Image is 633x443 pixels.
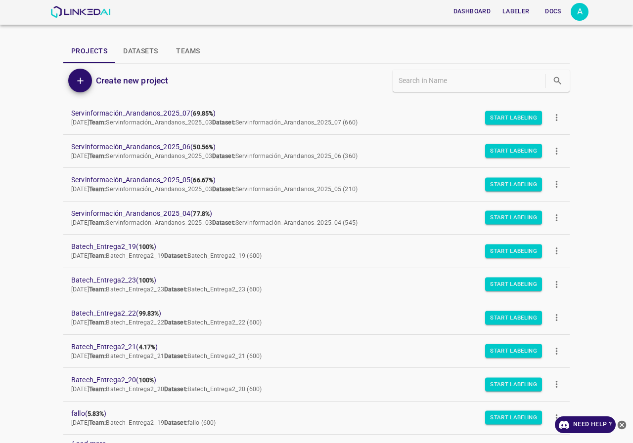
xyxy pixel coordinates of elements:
[89,252,106,259] b: Team:
[571,3,588,21] button: Open settings
[71,375,546,385] span: Batech_Entrega2_20 ( )
[71,186,358,193] span: [DATE] Servinformación_Arandanos_2025_03 Servinformación_Arandanos_2025_05 (210)
[545,373,568,396] button: more
[485,111,542,124] button: Start Labeling
[164,386,187,393] b: Dataset:
[545,107,568,129] button: more
[71,219,358,226] span: [DATE] Servinformación_Arandanos_2025_03 Servinformación_Arandanos_2025_04 (545)
[485,278,542,291] button: Start Labeling
[115,40,166,63] button: Datasets
[71,419,216,426] span: [DATE] Batech_Entrega2_19 fallo (600)
[139,344,156,351] b: 4.17%
[68,69,92,92] button: Add
[193,210,210,217] b: 77.8%
[88,410,104,417] b: 5.83%
[71,252,262,259] span: [DATE] Batech_Entrega2_19 Batech_Entrega2_19 (600)
[71,208,546,219] span: Servinformación_Arandanos_2025_04 ( )
[485,344,542,358] button: Start Labeling
[89,219,106,226] b: Team:
[545,273,568,295] button: more
[92,74,168,87] a: Create new project
[212,153,235,160] b: Dataset:
[485,411,542,425] button: Start Labeling
[547,71,568,91] button: search
[71,275,546,285] span: Batech_Entrega2_23 ( )
[63,301,570,334] a: Batech_Entrega2_22(99.83%)[DATE]Team:Batech_Entrega2_22Dataset:Batech_Entrega2_22 (600)
[164,419,187,426] b: Dataset:
[139,310,159,317] b: 99.83%
[555,416,616,433] a: Need Help ?
[545,406,568,429] button: more
[71,142,546,152] span: Servinformación_Arandanos_2025_06 ( )
[164,353,187,360] b: Dataset:
[71,386,262,393] span: [DATE] Batech_Entrega2_20 Batech_Entrega2_20 (600)
[63,201,570,235] a: Servinformación_Arandanos_2025_04(77.8%)[DATE]Team:Servinformación_Arandanos_2025_03Dataset:Servi...
[193,110,213,117] b: 69.85%
[212,119,235,126] b: Dataset:
[485,177,542,191] button: Start Labeling
[193,177,213,184] b: 66.67%
[63,235,570,268] a: Batech_Entrega2_19(100%)[DATE]Team:Batech_Entrega2_19Dataset:Batech_Entrega2_19 (600)
[166,40,210,63] button: Teams
[164,252,187,259] b: Dataset:
[535,1,571,22] a: Docs
[63,135,570,168] a: Servinformación_Arandanos_2025_06(50.56%)[DATE]Team:Servinformación_Arandanos_2025_03Dataset:Serv...
[448,1,497,22] a: Dashboard
[89,286,106,293] b: Team:
[139,277,154,284] b: 100%
[485,244,542,258] button: Start Labeling
[485,144,542,158] button: Start Labeling
[89,353,106,360] b: Team:
[485,377,542,391] button: Start Labeling
[164,319,187,326] b: Dataset:
[63,268,570,301] a: Batech_Entrega2_23(100%)[DATE]Team:Batech_Entrega2_23Dataset:Batech_Entrega2_23 (600)
[399,74,543,88] input: Search in Name
[71,308,546,319] span: Batech_Entrega2_22 ( )
[545,340,568,362] button: more
[193,144,213,151] b: 50.56%
[71,408,546,419] span: fallo ( )
[71,286,262,293] span: [DATE] Batech_Entrega2_23 Batech_Entrega2_23 (600)
[545,206,568,229] button: more
[89,386,106,393] b: Team:
[545,307,568,329] button: more
[497,1,535,22] a: Labeler
[212,219,235,226] b: Dataset:
[545,173,568,196] button: more
[89,153,106,160] b: Team:
[96,74,168,87] h6: Create new project
[63,168,570,201] a: Servinformación_Arandanos_2025_05(66.67%)[DATE]Team:Servinformación_Arandanos_2025_03Dataset:Serv...
[89,419,106,426] b: Team:
[89,119,106,126] b: Team:
[139,243,154,250] b: 100%
[89,186,106,193] b: Team:
[71,119,358,126] span: [DATE] Servinformación_Arandanos_2025_03 Servinformación_Arandanos_2025_07 (660)
[139,377,154,384] b: 100%
[71,108,546,119] span: Servinformación_Arandanos_2025_07 ( )
[71,319,262,326] span: [DATE] Batech_Entrega2_22 Batech_Entrega2_22 (600)
[212,186,235,193] b: Dataset:
[571,3,588,21] div: A
[537,3,569,20] button: Docs
[545,140,568,162] button: more
[164,286,187,293] b: Dataset:
[485,311,542,324] button: Start Labeling
[63,335,570,368] a: Batech_Entrega2_21(4.17%)[DATE]Team:Batech_Entrega2_21Dataset:Batech_Entrega2_21 (600)
[63,402,570,435] a: fallo(5.83%)[DATE]Team:Batech_Entrega2_19Dataset:fallo (600)
[63,368,570,401] a: Batech_Entrega2_20(100%)[DATE]Team:Batech_Entrega2_20Dataset:Batech_Entrega2_20 (600)
[71,242,546,252] span: Batech_Entrega2_19 ( )
[71,153,358,160] span: [DATE] Servinformación_Arandanos_2025_03 Servinformación_Arandanos_2025_06 (360)
[63,101,570,134] a: Servinformación_Arandanos_2025_07(69.85%)[DATE]Team:Servinformación_Arandanos_2025_03Dataset:Serv...
[71,342,546,352] span: Batech_Entrega2_21 ( )
[545,240,568,262] button: more
[89,319,106,326] b: Team:
[498,3,533,20] button: Labeler
[450,3,495,20] button: Dashboard
[485,211,542,225] button: Start Labeling
[71,353,262,360] span: [DATE] Batech_Entrega2_21 Batech_Entrega2_21 (600)
[616,416,628,433] button: close-help
[63,40,115,63] button: Projects
[50,6,110,18] img: LinkedAI
[71,175,546,185] span: Servinformación_Arandanos_2025_05 ( )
